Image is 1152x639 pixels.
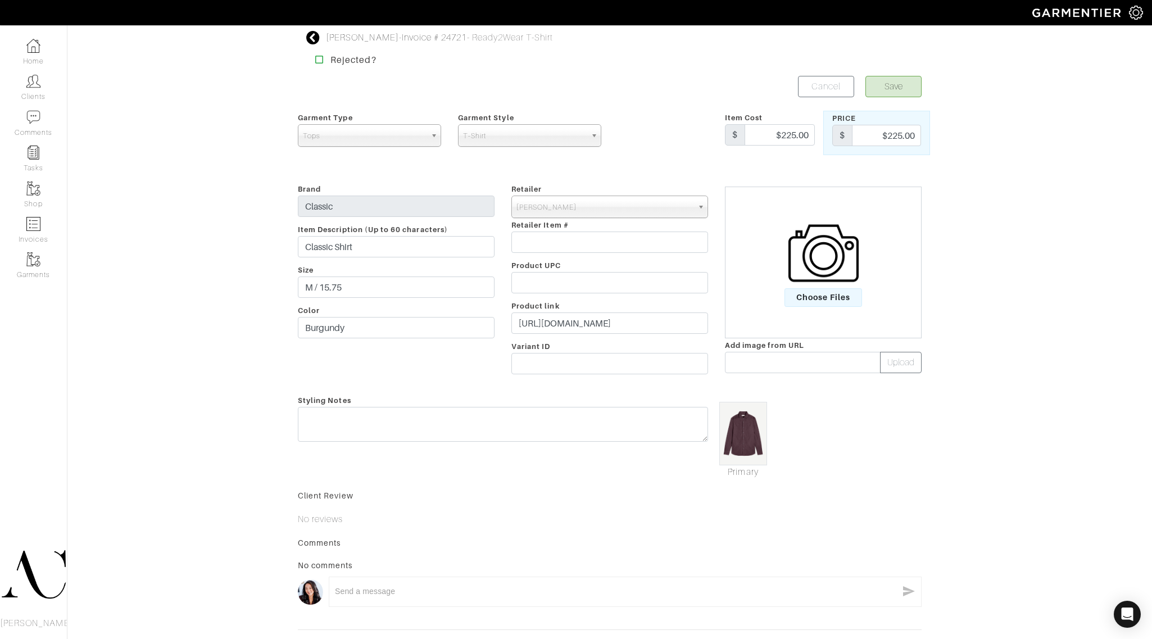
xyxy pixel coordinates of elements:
[298,114,353,122] span: Garment Type
[719,465,767,479] a: Primary
[788,218,859,288] img: camera-icon-fc4d3dba96d4bd47ec8a31cd2c90eca330c9151d3c012df1ec2579f4b5ff7bac.png
[511,221,569,229] span: Retailer Item #
[298,392,351,409] span: Styling Notes
[511,302,560,310] span: Product link
[784,288,863,307] span: Choose Files
[725,114,763,122] span: Item Cost
[298,560,922,571] div: No comments
[298,579,323,605] img: avatar
[832,125,852,146] div: $
[298,266,314,274] span: Size
[725,341,804,350] span: Add image from URL
[303,125,426,147] span: Tops
[326,33,399,43] a: [PERSON_NAME]
[511,185,542,193] span: Retailer
[26,146,40,160] img: reminder-icon-8004d30b9f0a5d33ae49ab947aed9ed385cf756f9e5892f1edd6e32f2345188e.png
[865,76,922,97] button: Save
[298,306,320,315] span: Color
[511,261,561,270] span: Product UPC
[26,217,40,231] img: orders-icon-0abe47150d42831381b5fb84f609e132dff9fe21cb692f30cb5eec754e2cba89.png
[798,76,854,97] a: Cancel
[880,352,922,373] button: Upload
[516,196,693,219] span: [PERSON_NAME]
[26,39,40,53] img: dashboard-icon-dbcd8f5a0b271acd01030246c82b418ddd0df26cd7fceb0bd07c9910d44c42f6.png
[298,513,922,526] p: No reviews
[511,342,551,351] span: Variant ID
[298,225,448,234] span: Item Description (Up to 60 characters)
[26,74,40,88] img: clients-icon-6bae9207a08558b7cb47a8932f037763ab4055f8c8b6bfacd5dc20c3e0201464.png
[1129,6,1143,20] img: gear-icon-white-bd11855cb880d31180b6d7d6211b90ccbf57a29d726f0c71d8c61bd08dd39cc2.png
[1114,601,1141,628] div: Open Intercom Messenger
[725,124,745,146] div: $
[298,185,321,193] span: Brand
[326,31,553,44] div: - - Ready2Wear T-Shirt
[26,182,40,196] img: garments-icon-b7da505a4dc4fd61783c78ac3ca0ef83fa9d6f193b1c9dc38574b1d14d53ca28.png
[458,114,514,122] span: Garment Style
[298,537,922,549] div: Comments
[298,490,922,501] div: Client Review
[1027,3,1129,22] img: garmentier-logo-header-white-b43fb05a5012e4ada735d5af1a66efaba907eab6374d6393d1fbf88cb4ef424d.png
[463,125,586,147] span: T-Shirt
[26,252,40,266] img: garments-icon-b7da505a4dc4fd61783c78ac3ca0ef83fa9d6f193b1c9dc38574b1d14d53ca28.png
[26,110,40,124] img: comment-icon-a0a6a9ef722e966f86d9cbdc48e553b5cf19dbc54f86b18d962a5391bc8f6eb6.png
[719,402,767,465] img: 9k=
[402,33,467,43] a: Invoice # 24721
[330,55,376,65] strong: Rejected?
[832,114,856,123] span: Price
